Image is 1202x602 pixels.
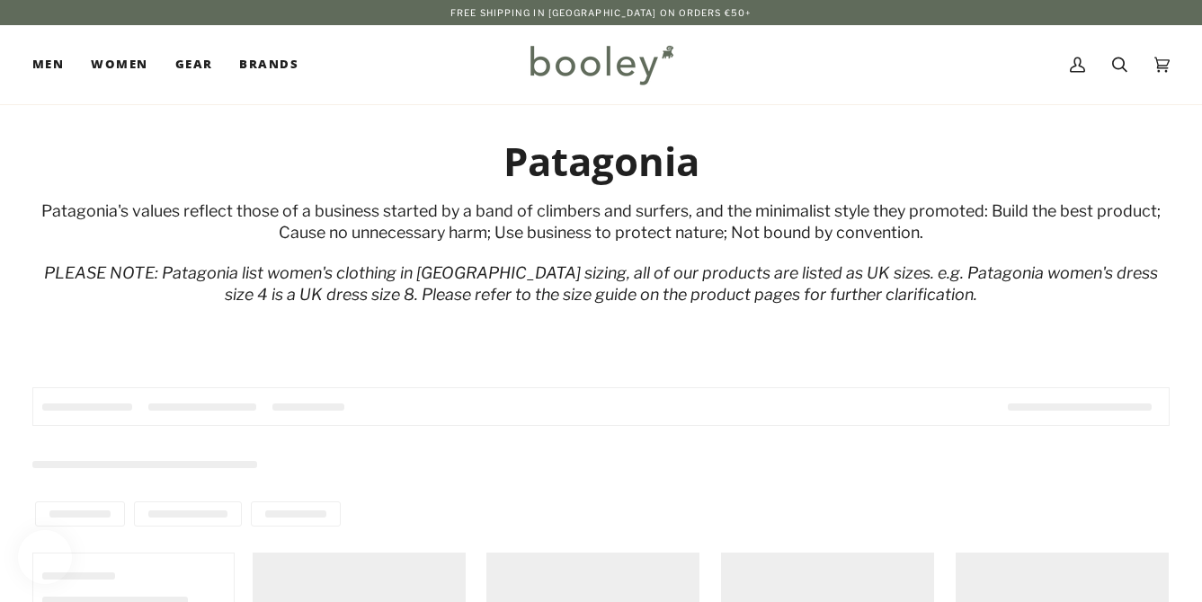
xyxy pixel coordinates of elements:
a: Women [77,25,161,104]
p: Free Shipping in [GEOGRAPHIC_DATA] on Orders €50+ [450,5,752,20]
iframe: Button to open loyalty program pop-up [18,530,72,584]
a: Gear [162,25,227,104]
a: Brands [226,25,312,104]
a: Men [32,25,77,104]
img: Booley [522,39,680,91]
span: Gear [175,56,213,74]
h1: Patagonia [32,137,1170,186]
span: Brands [239,56,298,74]
span: Women [91,56,147,74]
em: PLEASE NOTE: Patagonia list women's clothing in [GEOGRAPHIC_DATA] sizing, all of our products are... [44,263,1158,305]
span: Men [32,56,64,74]
div: Patagonia's values reflect those of a business started by a band of climbers and surfers, and the... [32,200,1170,244]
